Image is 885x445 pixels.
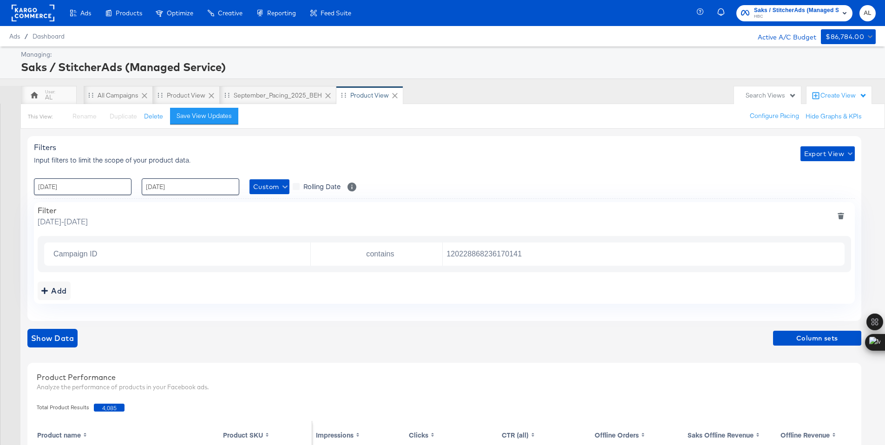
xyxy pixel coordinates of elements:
div: $86,784.00 [826,31,864,43]
button: Export View [800,146,855,161]
button: Delete [144,112,163,121]
span: Filters [34,143,56,152]
div: Create View [820,91,867,100]
span: Reporting [267,9,296,17]
span: Rolling Date [303,182,341,191]
span: Total Product Results [37,404,94,412]
button: Custom [249,179,289,194]
div: AL [45,93,52,102]
button: showdata [27,329,78,347]
div: Product Performance [37,372,852,383]
div: Drag to reorder tab [157,92,163,98]
div: Managing: [21,50,873,59]
span: Saks / StitcherAds (Managed Service) [754,6,839,15]
div: Save View Updates [177,111,232,120]
span: Creative [218,9,243,17]
button: addbutton [38,281,71,300]
div: This View: [28,113,52,120]
div: Product View [350,91,389,100]
button: Open [296,248,303,255]
span: [DATE] - [DATE] [38,216,88,227]
div: Analyze the performance of products in your Facebook ads. [37,383,852,392]
span: Export View [804,148,851,160]
button: deletefilters [831,206,851,227]
button: Open [428,248,435,255]
div: Saks / StitcherAds (Managed Service) [21,59,873,75]
span: Show Data [31,332,74,345]
div: All Campaigns [98,91,138,100]
span: HBC [754,13,839,20]
span: 4,085 [94,404,125,412]
span: Input filters to limit the scope of your product data. [34,155,190,164]
span: Column sets [777,333,858,344]
div: Add [41,284,67,297]
button: Hide Graphs & KPIs [806,112,862,121]
div: Search Views [746,91,796,100]
span: Duplicate [110,112,137,120]
button: Column sets [773,331,861,346]
span: Custom [253,181,286,193]
div: Active A/C Budget [748,29,816,43]
button: AL [859,5,876,21]
span: / [20,33,33,40]
div: Drag to reorder tab [88,92,93,98]
a: Dashboard [33,33,65,40]
div: September_Pacing_2025_BEH [234,91,322,100]
span: AL [863,8,872,19]
span: Products [116,9,142,17]
span: Ads [80,9,91,17]
button: $86,784.00 [821,29,876,44]
div: Product View [167,91,205,100]
div: Filter [38,206,88,215]
button: Configure Pacing [743,108,806,124]
span: Ads [9,33,20,40]
button: Save View Updates [170,108,238,124]
button: Saks / StitcherAds (Managed Service)HBC [736,5,852,21]
span: Optimize [167,9,193,17]
div: Drag to reorder tab [224,92,229,98]
div: Drag to reorder tab [341,92,346,98]
span: Rename [72,112,97,120]
span: Feed Suite [321,9,351,17]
